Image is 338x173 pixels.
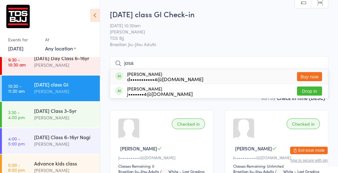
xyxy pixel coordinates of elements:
a: 10:30 -11:30 am[DATE] class GI[PERSON_NAME] [2,76,100,101]
time: 3:30 - 4:00 pm [8,110,25,120]
div: [PERSON_NAME] [34,114,95,121]
span: [PERSON_NAME] [120,145,157,152]
img: gary-porter-tds-bjj [6,5,30,28]
div: [DATE] Class 3-5yr [34,107,95,114]
div: Any location [45,45,76,52]
div: [DATE] Class 6-16yr Nogi [34,134,95,140]
a: 3:30 -4:00 pm[DATE] Class 3-5yr[PERSON_NAME] [2,102,100,128]
a: 9:30 -10:30 am[DATE] Day Class 6-16yr[PERSON_NAME] [2,49,100,75]
div: At [45,34,76,45]
div: Checked in [287,118,320,129]
button: Exit kiosk mode [290,147,328,154]
div: [PERSON_NAME] [127,71,203,81]
h2: [DATE] class GI Check-in [110,9,328,19]
button: Buy now [297,72,322,81]
div: [PERSON_NAME] [34,61,95,69]
span: [PERSON_NAME] [110,29,319,35]
span: [PERSON_NAME] [235,145,272,152]
div: [PERSON_NAME] [34,140,95,148]
div: Classes Remaining: Unlimited [233,163,322,169]
time: 5:00 - 6:00 pm [8,162,25,172]
div: J•••••••••••l@[DOMAIN_NAME] [118,155,207,160]
time: 9:30 - 10:30 am [8,57,26,67]
span: Brazilian Jiu-Jitsu Adults [110,41,328,47]
div: Events for [8,34,39,45]
span: TDS Bjj [110,35,319,41]
a: [DATE] [8,45,23,52]
div: j•••••••4@[DOMAIN_NAME] [127,91,193,96]
div: Advance kids class [34,160,95,167]
button: how to secure with pin [290,158,328,163]
span: [DATE] 10:30am [110,22,319,29]
div: [PERSON_NAME] [127,86,193,96]
a: 4:00 -5:00 pm[DATE] Class 6-16yr Nogi[PERSON_NAME] [2,128,100,154]
div: [DATE] class GI [34,81,95,88]
div: Classes Remaining: 0 [118,163,207,169]
time: 10:30 - 11:30 am [8,83,25,93]
div: [DATE] Day Class 6-16yr [34,55,95,61]
div: [PERSON_NAME] [34,88,95,95]
input: Search [110,56,328,71]
div: k•••••••••••i@[DOMAIN_NAME] [233,155,322,160]
div: Checked in [172,118,205,129]
div: d•••••••••••4@[DOMAIN_NAME] [127,76,203,81]
button: Drop in [297,86,322,96]
time: 4:00 - 5:00 pm [8,136,25,146]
